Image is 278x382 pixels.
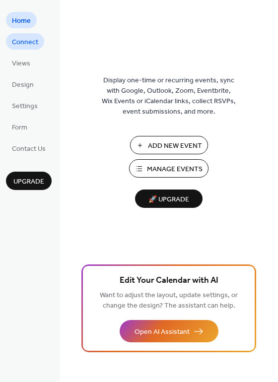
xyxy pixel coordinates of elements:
span: 🚀 Upgrade [141,193,197,206]
span: Manage Events [147,164,203,175]
span: Form [12,123,27,133]
span: Views [12,59,30,69]
button: Open AI Assistant [120,320,218,342]
a: Views [6,55,36,71]
a: Settings [6,97,44,114]
span: Add New Event [148,141,202,151]
span: Contact Us [12,144,46,154]
button: Manage Events [129,159,208,178]
button: 🚀 Upgrade [135,190,203,208]
a: Home [6,12,37,28]
a: Form [6,119,33,135]
a: Connect [6,33,44,50]
span: Design [12,80,34,90]
span: Display one-time or recurring events, sync with Google, Outlook, Zoom, Eventbrite, Wix Events or ... [102,75,236,117]
button: Upgrade [6,172,52,190]
span: Upgrade [13,177,44,187]
a: Design [6,76,40,92]
span: Settings [12,101,38,112]
span: Open AI Assistant [135,327,190,337]
span: Edit Your Calendar with AI [120,274,218,288]
button: Add New Event [130,136,208,154]
span: Home [12,16,31,26]
a: Contact Us [6,140,52,156]
span: Connect [12,37,38,48]
span: Want to adjust the layout, update settings, or change the design? The assistant can help. [100,289,238,313]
